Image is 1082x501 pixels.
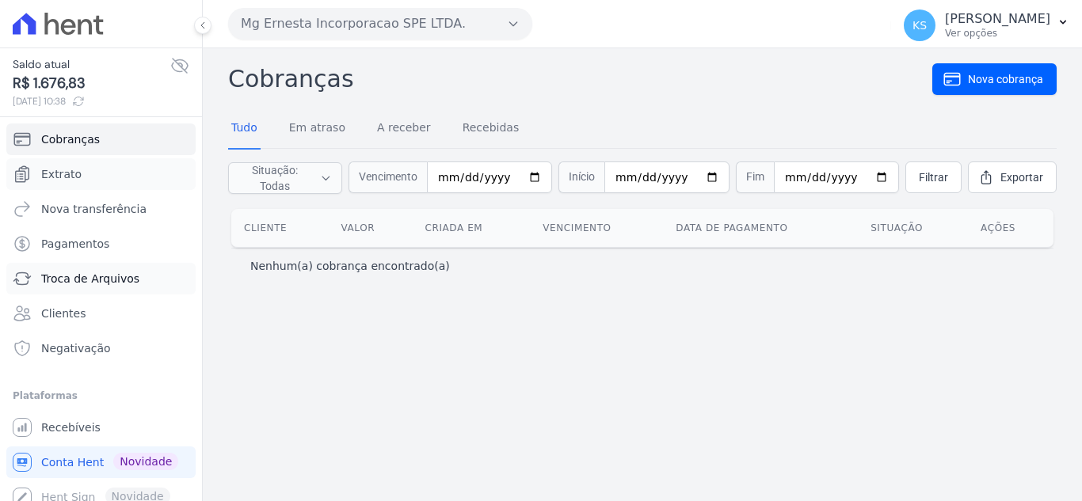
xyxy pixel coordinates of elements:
span: Recebíveis [41,419,101,435]
span: KS [912,20,927,31]
a: Cobranças [6,123,196,155]
span: Exportar [1000,169,1043,185]
span: Fim [736,161,774,193]
a: Clientes [6,298,196,329]
span: Troca de Arquivos [41,271,139,287]
span: Cobranças [41,131,100,147]
span: R$ 1.676,83 [13,73,170,94]
th: Criada em [412,209,530,247]
a: Nova transferência [6,193,196,225]
th: Ações [968,209,1053,247]
span: Início [558,161,604,193]
a: A receber [374,108,434,150]
a: Em atraso [286,108,349,150]
span: Saldo atual [13,56,170,73]
span: Pagamentos [41,236,109,252]
th: Data de pagamento [663,209,858,247]
a: Filtrar [905,161,962,193]
span: Extrato [41,166,82,182]
span: Novidade [113,453,178,470]
span: Situação: Todas [238,162,311,194]
a: Pagamentos [6,228,196,260]
span: Conta Hent [41,454,104,470]
a: Exportar [968,161,1057,193]
a: Recebidas [459,108,523,150]
a: Negativação [6,332,196,364]
a: Nova cobrança [932,63,1057,95]
button: KS [PERSON_NAME] Ver opções [891,3,1082,47]
div: Plataformas [13,386,189,405]
th: Cliente [231,209,328,247]
a: Tudo [228,108,261,150]
span: [DATE] 10:38 [13,94,170,108]
button: Situação: Todas [228,162,342,194]
span: Clientes [41,306,86,321]
th: Valor [328,209,412,247]
h2: Cobranças [228,61,932,97]
a: Extrato [6,158,196,190]
th: Situação [858,209,968,247]
span: Negativação [41,340,111,356]
a: Recebíveis [6,412,196,443]
span: Nova cobrança [968,71,1043,87]
button: Mg Ernesta Incorporacao SPE LTDA. [228,8,532,40]
p: Nenhum(a) cobrança encontrado(a) [250,258,450,274]
p: Ver opções [945,27,1050,40]
a: Conta Hent Novidade [6,446,196,478]
span: Nova transferência [41,201,147,217]
a: Troca de Arquivos [6,263,196,294]
span: Vencimento [349,161,427,193]
p: [PERSON_NAME] [945,11,1050,27]
span: Filtrar [919,169,948,185]
th: Vencimento [530,209,663,247]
